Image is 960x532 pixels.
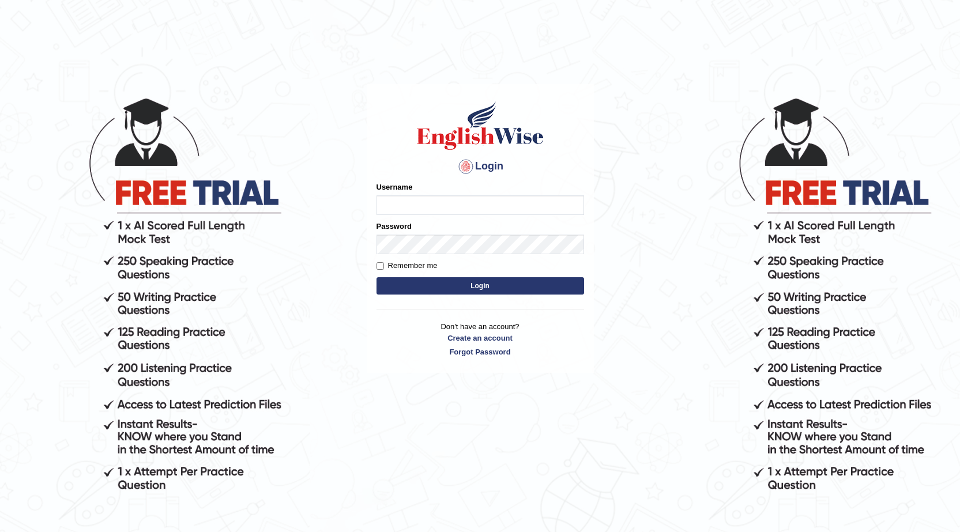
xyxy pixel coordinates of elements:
[415,100,546,152] img: Logo of English Wise sign in for intelligent practice with AI
[377,221,412,232] label: Password
[377,277,584,295] button: Login
[377,346,584,357] a: Forgot Password
[377,260,438,271] label: Remember me
[377,333,584,344] a: Create an account
[377,262,384,270] input: Remember me
[377,182,413,193] label: Username
[377,157,584,176] h4: Login
[377,321,584,357] p: Don't have an account?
